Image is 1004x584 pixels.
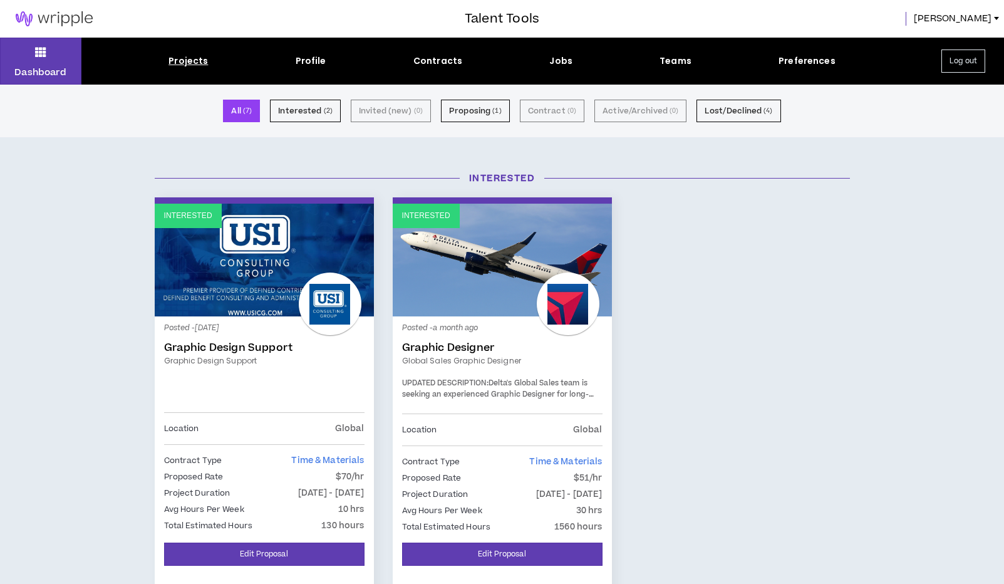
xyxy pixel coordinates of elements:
[402,488,468,501] p: Project Duration
[549,55,572,68] div: Jobs
[164,543,365,566] a: Edit Proposal
[145,172,859,185] h3: Interested
[402,520,491,534] p: Total Estimated Hours
[554,520,602,534] p: 1560 hours
[336,470,365,484] p: $70/hr
[696,100,780,122] button: Lost/Declined (4)
[441,100,510,122] button: Proposing (1)
[414,105,423,117] small: ( 0 )
[402,342,603,354] a: Graphic Designer
[14,66,66,79] p: Dashboard
[567,105,576,117] small: ( 0 )
[270,100,341,122] button: Interested (2)
[164,323,365,334] p: Posted - [DATE]
[296,55,326,68] div: Profile
[402,323,603,334] p: Posted - a month ago
[393,204,612,316] a: Interested
[574,471,603,485] p: $51/hr
[529,456,602,468] span: Time & Materials
[413,55,462,68] div: Contracts
[298,486,365,500] p: [DATE] - [DATE]
[402,423,437,437] p: Location
[164,503,244,516] p: Avg Hours Per Week
[291,454,364,467] span: Time & Materials
[13,541,43,571] iframe: Intercom live chat
[779,55,836,68] div: Preferences
[164,422,199,435] p: Location
[520,100,584,122] button: Contract (0)
[402,504,482,518] p: Avg Hours Per Week
[670,105,678,117] small: ( 0 )
[164,454,222,467] p: Contract Type
[321,519,364,533] p: 130 hours
[351,100,431,122] button: Invited (new) (0)
[402,543,603,566] a: Edit Proposal
[573,423,603,437] p: Global
[164,342,365,354] a: Graphic Design Support
[164,470,224,484] p: Proposed Rate
[164,210,212,222] p: Interested
[465,9,539,28] h3: Talent Tools
[164,519,253,533] p: Total Estimated Hours
[164,486,230,500] p: Project Duration
[492,105,501,117] small: ( 1 )
[402,378,489,388] strong: UPDATED DESCRIPTION:
[594,100,686,122] button: Active/Archived (0)
[324,105,333,117] small: ( 2 )
[402,355,603,367] a: Global Sales Graphic Designer
[914,12,991,26] span: [PERSON_NAME]
[402,378,597,444] span: Delta's Global Sales team is seeking an experienced Graphic Designer for long-term contract suppo...
[335,422,365,435] p: Global
[576,504,603,518] p: 30 hrs
[660,55,691,68] div: Teams
[223,100,260,122] button: All (7)
[164,355,365,367] a: Graphic Design Support
[338,503,365,516] p: 10 hrs
[763,105,772,117] small: ( 4 )
[155,204,374,316] a: Interested
[402,471,462,485] p: Proposed Rate
[402,210,450,222] p: Interested
[941,50,985,73] button: Log out
[402,455,460,469] p: Contract Type
[243,105,252,117] small: ( 7 )
[536,488,603,501] p: [DATE] - [DATE]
